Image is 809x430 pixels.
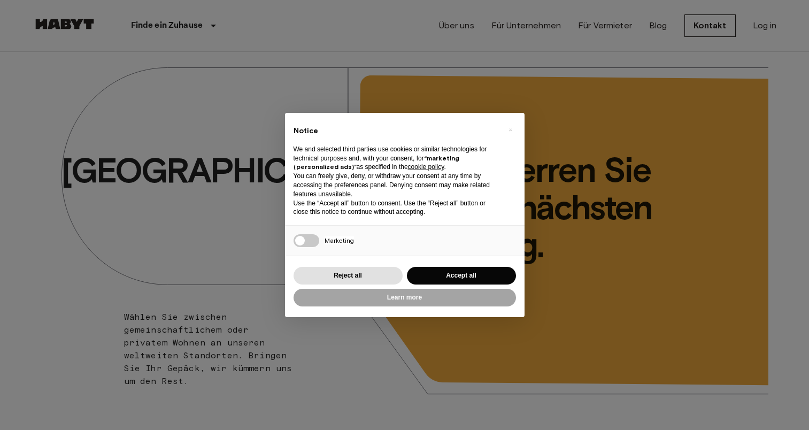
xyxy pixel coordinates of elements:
p: We and selected third parties use cookies or similar technologies for technical purposes and, wit... [294,145,499,172]
span: Marketing [325,236,354,244]
p: You can freely give, deny, or withdraw your consent at any time by accessing the preferences pane... [294,172,499,198]
button: Learn more [294,289,516,306]
span: × [508,124,512,136]
button: Accept all [407,267,516,285]
strong: “marketing (personalized ads)” [294,154,459,171]
button: Reject all [294,267,403,285]
button: Close this notice [502,121,519,139]
h2: Notice [294,126,499,136]
a: cookie policy [408,163,444,171]
p: Use the “Accept all” button to consent. Use the “Reject all” button or close this notice to conti... [294,199,499,217]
